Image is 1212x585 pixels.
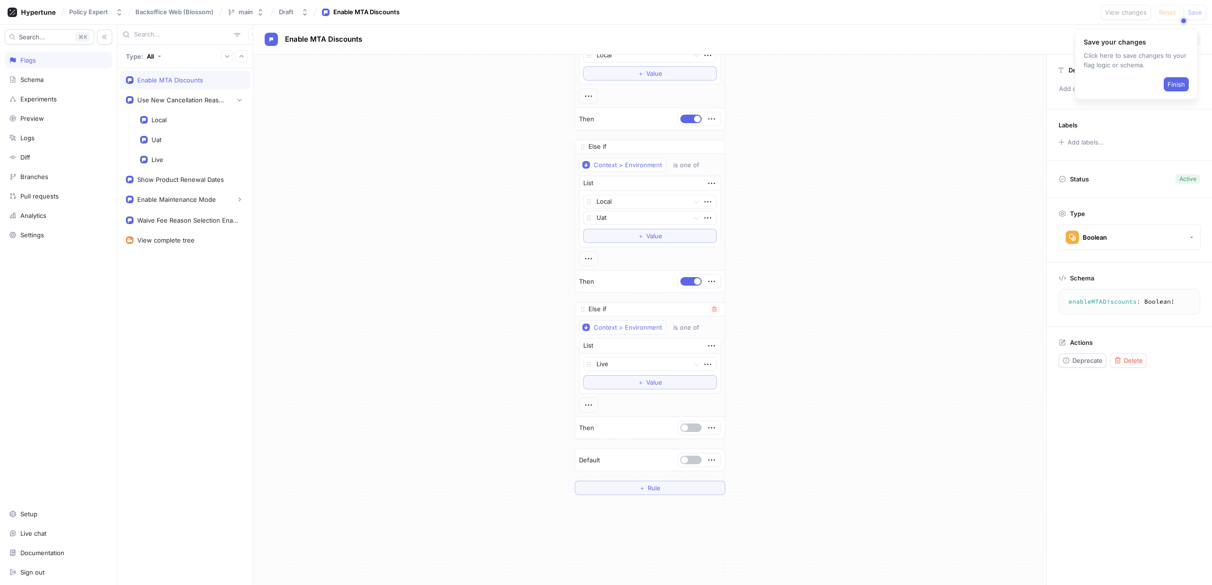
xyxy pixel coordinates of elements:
[1164,77,1189,91] button: Finish
[583,66,717,81] button: ＋Value
[239,8,253,16] div: main
[123,48,165,64] button: Type: All
[279,8,294,16] div: Draft
[579,115,594,124] p: Then
[1083,234,1107,242] div: Boolean
[1059,353,1106,368] button: Deprecate
[333,8,400,17] div: Enable MTA Discounts
[588,305,606,314] p: Else if
[126,53,143,60] p: Type:
[20,192,59,200] div: Pull requests
[1155,5,1180,20] button: Reset
[1072,358,1103,363] span: Deprecate
[646,71,662,76] span: Value
[20,510,37,518] div: Setup
[285,36,362,43] span: Enable MTA Discounts
[588,142,606,152] p: Else if
[137,216,241,224] div: Waive Fee Reason Selection Enabled
[20,568,45,576] div: Sign out
[583,179,593,188] div: List
[579,320,666,334] button: Context > Environment
[1069,66,1103,74] p: Description
[1159,9,1176,15] span: Reset
[594,324,662,332] div: Context > Environment
[235,50,248,63] button: Collapse all
[1188,9,1202,15] span: Save
[137,236,195,244] div: View complete tree
[65,4,127,20] button: Policy Expert
[1070,210,1085,217] p: Type
[20,212,46,219] div: Analytics
[639,485,645,491] span: ＋
[20,231,44,239] div: Settings
[1070,274,1094,282] p: Schema
[151,116,167,124] div: Local
[20,173,48,180] div: Branches
[1105,9,1147,15] span: View changes
[221,50,233,63] button: Expand all
[579,456,600,465] p: Default
[1070,172,1089,186] p: Status
[1055,136,1106,148] button: Add labels...
[1055,81,1204,97] p: Add description...
[20,115,44,122] div: Preview
[137,96,227,104] div: Use New Cancellation Reasons
[594,161,662,169] div: Context > Environment
[20,95,57,103] div: Experiments
[5,29,94,45] button: Search...K
[669,320,713,334] button: is one of
[579,158,666,172] button: Context > Environment
[137,176,224,183] div: Show Product Renewal Dates
[151,136,161,144] div: Uat
[20,549,64,557] div: Documentation
[583,341,593,351] div: List
[137,76,203,84] div: Enable MTA Discounts
[223,4,268,20] button: main
[1063,293,1196,310] textarea: enableMTADiscounts: Boolean!
[69,8,108,16] div: Policy Expert
[1068,139,1104,145] div: Add labels...
[20,153,30,161] div: Diff
[137,196,216,203] div: Enable Maintenance Mode
[1167,81,1185,87] span: Finish
[646,379,662,385] span: Value
[147,53,154,60] div: All
[5,545,112,561] a: Documentation
[583,229,717,243] button: ＋Value
[638,379,644,385] span: ＋
[1084,37,1189,47] p: Save your changes
[1101,5,1151,20] button: View changes
[20,530,46,537] div: Live chat
[151,156,163,163] div: Live
[575,481,725,495] button: ＋Rule
[579,423,594,433] p: Then
[638,233,644,239] span: ＋
[20,134,35,142] div: Logs
[673,324,699,332] div: is one of
[1179,175,1196,183] div: Active
[20,76,44,83] div: Schema
[275,4,312,20] button: Draft
[648,485,660,491] span: Rule
[579,277,594,287] p: Then
[673,161,699,169] div: is one of
[1084,51,1189,70] p: Click here to save changes to your flag logic or schema.
[1110,353,1147,368] button: Delete
[75,32,90,42] div: K
[646,233,662,239] span: Value
[20,56,36,64] div: Flags
[134,30,230,39] input: Search...
[669,158,713,172] button: is one of
[638,71,644,76] span: ＋
[1184,5,1206,20] button: Save
[1059,121,1078,129] p: Labels
[1070,339,1093,346] p: Actions
[1059,225,1201,250] button: Boolean
[583,375,717,389] button: ＋Value
[135,9,214,15] span: Backoffice Web (Blossom)
[19,34,45,40] span: Search...
[1124,358,1143,363] span: Delete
